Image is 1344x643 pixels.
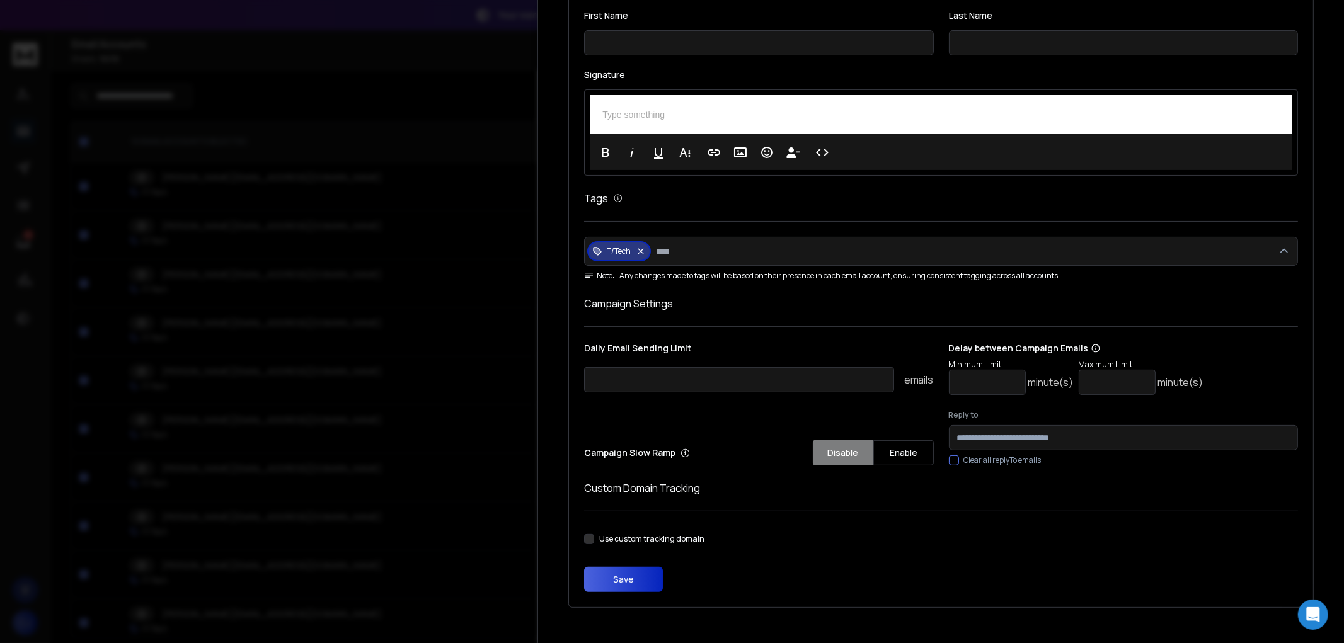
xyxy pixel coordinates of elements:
button: Disable [813,440,873,465]
label: Use custom tracking domain [599,534,704,544]
span: Note: [584,271,614,281]
p: IT/Tech [605,246,631,256]
p: Maximum Limit [1079,360,1203,370]
label: Signature [584,71,1298,79]
label: First Name [584,11,933,20]
p: minute(s) [1158,375,1203,390]
button: Insert Image (Ctrl+P) [728,140,752,165]
p: minute(s) [1028,375,1074,390]
label: Clear all replyTo emails [964,455,1042,465]
p: emails [904,372,934,387]
button: Italic (Ctrl+I) [620,140,644,165]
label: Last Name [949,11,1298,20]
button: Emoticons [755,140,779,165]
button: Insert Unsubscribe Link [781,140,805,165]
h1: Custom Domain Tracking [584,481,1298,496]
div: Any changes made to tags will be based on their presence in each email account, ensuring consiste... [584,271,1298,281]
h1: Tags [584,191,608,206]
p: Campaign Slow Ramp [584,447,690,459]
button: Insert Link (Ctrl+K) [702,140,726,165]
p: Minimum Limit [949,360,1074,370]
button: Code View [810,140,834,165]
button: Bold (Ctrl+B) [594,140,617,165]
button: More Text [673,140,697,165]
p: Delay between Campaign Emails [949,342,1203,355]
p: Daily Email Sending Limit [584,342,933,360]
label: Reply to [949,410,1298,420]
button: Save [584,567,663,592]
div: Open Intercom Messenger [1298,600,1328,630]
button: Enable [873,440,934,465]
button: Underline (Ctrl+U) [646,140,670,165]
h1: Campaign Settings [584,296,1298,311]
